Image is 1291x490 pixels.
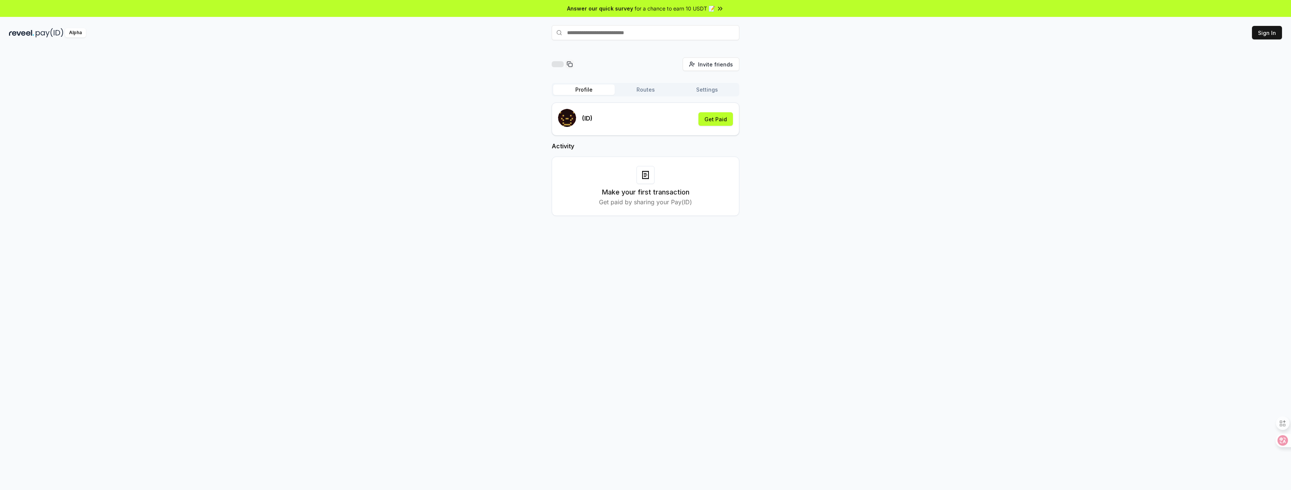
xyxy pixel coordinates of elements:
[552,142,739,151] h2: Activity
[602,187,689,198] h3: Make your first transaction
[683,57,739,71] button: Invite friends
[635,5,715,12] span: for a chance to earn 10 USDT 📝
[36,28,63,38] img: pay_id
[698,60,733,68] span: Invite friends
[615,84,676,95] button: Routes
[676,84,738,95] button: Settings
[9,28,34,38] img: reveel_dark
[582,114,593,123] p: (ID)
[65,28,86,38] div: Alpha
[698,112,733,126] button: Get Paid
[599,198,692,207] p: Get paid by sharing your Pay(ID)
[553,84,615,95] button: Profile
[1252,26,1282,39] button: Sign In
[567,5,633,12] span: Answer our quick survey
